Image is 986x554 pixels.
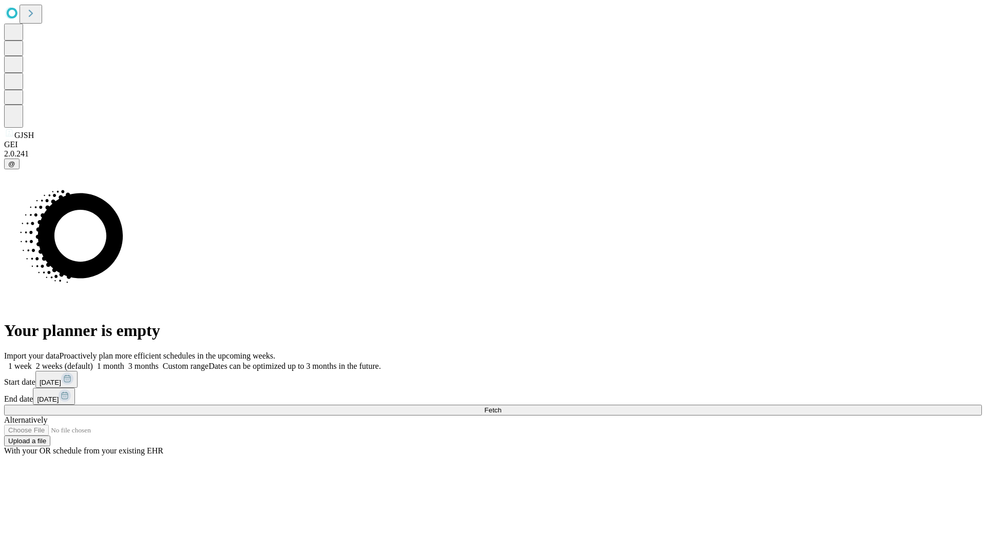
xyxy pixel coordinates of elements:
h1: Your planner is empty [4,321,982,340]
span: 2 weeks (default) [36,362,93,370]
button: Fetch [4,405,982,415]
div: GEI [4,140,982,149]
span: GJSH [14,131,34,140]
span: Dates can be optimized up to 3 months in the future. [208,362,381,370]
span: [DATE] [40,379,61,386]
span: Proactively plan more efficient schedules in the upcoming weeks. [60,351,275,360]
span: [DATE] [37,395,59,403]
button: [DATE] [33,388,75,405]
button: Upload a file [4,436,50,446]
span: Custom range [163,362,208,370]
button: @ [4,159,20,169]
span: Fetch [484,406,501,414]
span: Import your data [4,351,60,360]
span: 1 week [8,362,32,370]
div: End date [4,388,982,405]
button: [DATE] [35,371,78,388]
span: With your OR schedule from your existing EHR [4,446,163,455]
span: 1 month [97,362,124,370]
span: 3 months [128,362,159,370]
span: Alternatively [4,415,47,424]
div: Start date [4,371,982,388]
span: @ [8,160,15,168]
div: 2.0.241 [4,149,982,159]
